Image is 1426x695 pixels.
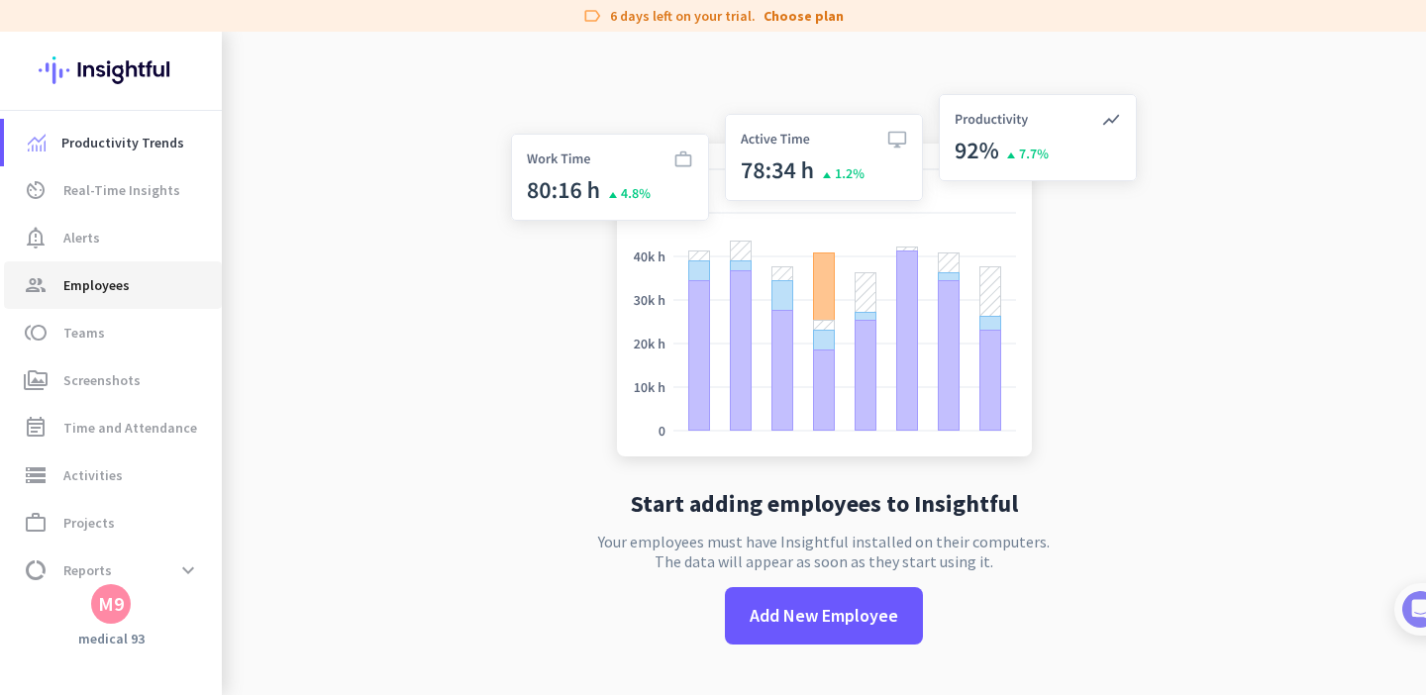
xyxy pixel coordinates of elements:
i: label [582,6,602,26]
i: work_outline [24,511,48,535]
i: storage [24,463,48,487]
a: Choose plan [764,6,844,26]
i: perm_media [24,368,48,392]
a: av_timerReal-Time Insights [4,166,222,214]
span: Real-Time Insights [63,178,180,202]
a: data_usageReportsexpand_more [4,546,222,594]
span: Reports [63,558,112,582]
span: Productivity Trends [61,131,184,154]
i: toll [24,321,48,345]
span: Projects [63,511,115,535]
span: Teams [63,321,105,345]
span: Alerts [63,226,100,249]
i: event_note [24,416,48,440]
i: av_timer [24,178,48,202]
span: Activities [63,463,123,487]
span: Employees [63,273,130,297]
i: data_usage [24,558,48,582]
a: menu-itemProductivity Trends [4,119,222,166]
p: Your employees must have Insightful installed on their computers. The data will appear as soon as... [598,532,1050,571]
a: storageActivities [4,451,222,499]
img: menu-item [28,134,46,151]
div: M9 [98,594,124,614]
a: perm_mediaScreenshots [4,356,222,404]
a: tollTeams [4,309,222,356]
a: work_outlineProjects [4,499,222,546]
span: Time and Attendance [63,416,197,440]
i: notification_important [24,226,48,249]
span: Screenshots [63,368,141,392]
button: expand_more [170,552,206,588]
span: Add New Employee [750,603,898,629]
i: group [24,273,48,297]
a: groupEmployees [4,261,222,309]
img: Insightful logo [39,32,183,109]
button: Add New Employee [725,587,923,645]
h2: Start adding employees to Insightful [631,492,1018,516]
a: notification_importantAlerts [4,214,222,261]
img: no-search-results [496,82,1152,476]
a: event_noteTime and Attendance [4,404,222,451]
